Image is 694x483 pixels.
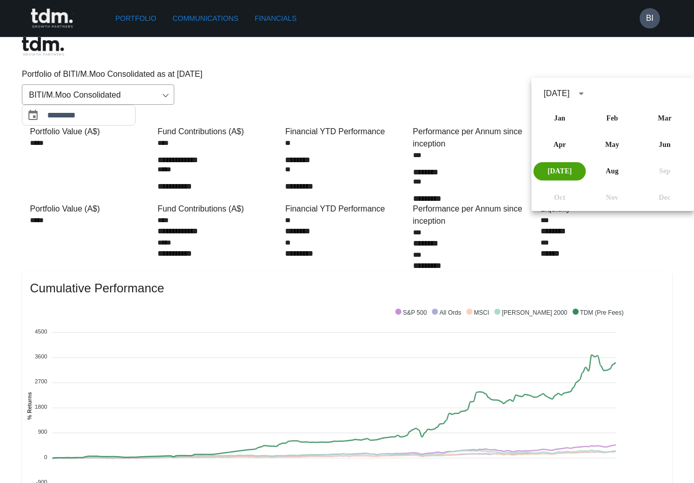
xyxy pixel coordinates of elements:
a: Portfolio [111,9,161,28]
div: Financial YTD Performance [285,203,408,215]
button: Aug [586,162,638,180]
button: Jan [533,109,586,128]
span: MSCI [466,309,489,316]
span: All Ords [432,309,461,316]
div: Portfolio Value (A$) [30,126,153,138]
div: [DATE] [544,87,570,100]
tspan: 0 [44,454,47,460]
div: Fund Contributions (A$) [157,203,281,215]
tspan: 1800 [35,404,47,410]
tspan: 900 [38,429,47,435]
span: [PERSON_NAME] 2000 [494,309,567,316]
a: Financials [250,9,300,28]
div: Financial YTD Performance [285,126,408,138]
button: Choose date, selected date is Jul 31, 2025 [23,105,43,126]
span: TDM (Pre Fees) [573,309,624,316]
button: calendar view is open, switch to year view [573,85,590,102]
button: BI [640,8,660,28]
a: Communications [169,9,243,28]
span: S&P 500 [395,309,427,316]
button: [DATE] [533,162,586,180]
button: Jun [639,136,691,154]
span: Cumulative Performance [30,280,664,296]
div: Performance per Annum since inception [413,203,537,227]
div: Performance per Annum since inception [413,126,537,150]
button: Feb [586,109,638,128]
tspan: 4500 [35,328,47,335]
tspan: 2700 [35,378,47,384]
div: Portfolio Value (A$) [30,203,153,215]
p: Portfolio of BITI/M.Moo Consolidated as at [DATE] [22,68,672,80]
text: % Returns [26,392,33,419]
div: Fund Contributions (A$) [157,126,281,138]
button: May [586,136,638,154]
h6: BI [646,12,653,24]
div: BITI/M.Moo Consolidated [22,84,174,105]
button: Apr [533,136,586,154]
button: Mar [639,109,691,128]
tspan: 3600 [35,353,47,359]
